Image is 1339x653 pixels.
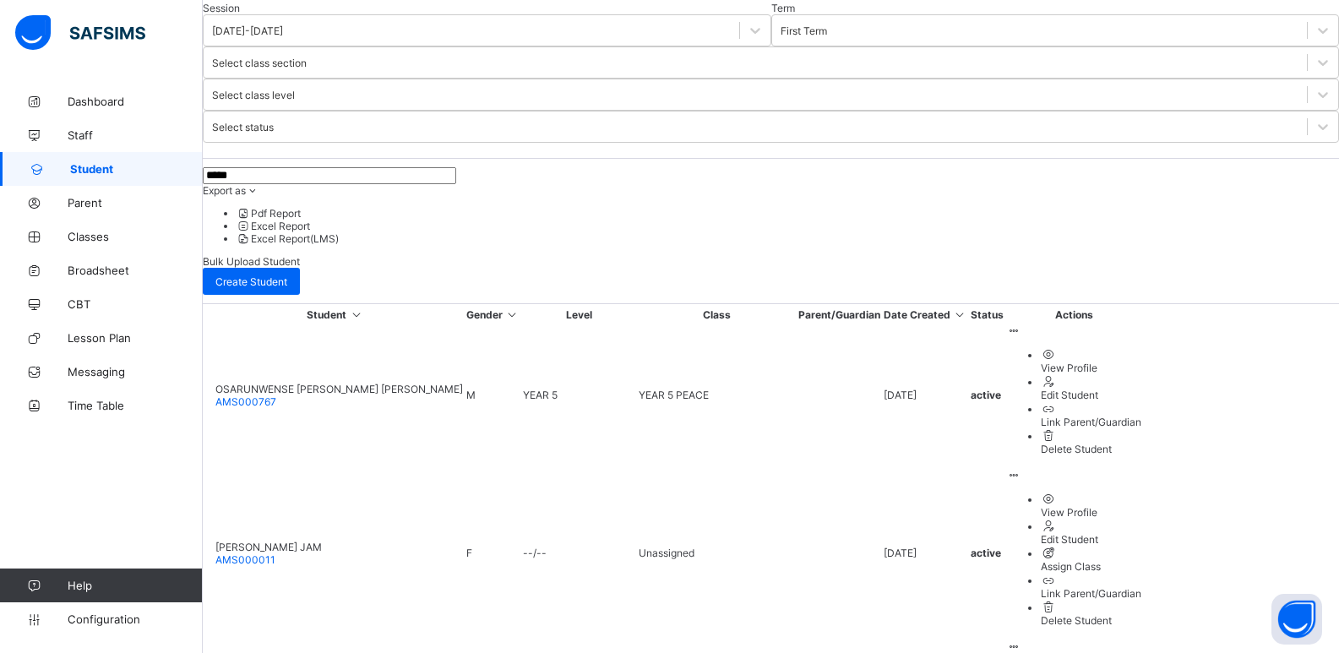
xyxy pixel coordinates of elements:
[215,275,287,288] span: Create Student
[971,547,1001,559] span: active
[465,468,520,638] td: F
[68,612,202,626] span: Configuration
[465,324,520,466] td: M
[505,308,520,321] i: Sort in Ascending Order
[522,307,636,322] th: Level
[68,264,203,277] span: Broadsheet
[215,383,463,395] span: OSARUNWENSE [PERSON_NAME] [PERSON_NAME]
[638,324,796,466] td: YEAR 5 PEACE
[1041,533,1141,546] div: Edit Student
[15,15,145,51] img: safsims
[212,57,307,69] div: Select class section
[883,324,968,466] td: [DATE]
[522,324,636,466] td: YEAR 5
[1041,389,1141,401] div: Edit Student
[68,297,203,311] span: CBT
[953,308,967,321] i: Sort in Ascending Order
[1041,587,1141,600] div: Link Parent/Guardian
[70,162,203,176] span: Student
[68,230,203,243] span: Classes
[781,24,827,37] div: First Term
[883,307,968,322] th: Date Created
[68,196,203,210] span: Parent
[970,307,1004,322] th: Status
[203,255,300,268] span: Bulk Upload Student
[522,468,636,638] td: --/--
[237,220,1339,232] li: dropdown-list-item-null-1
[1041,560,1141,573] div: Assign Class
[215,395,276,408] span: AMS000767
[203,2,240,14] span: Session
[1006,307,1142,322] th: Actions
[68,128,203,142] span: Staff
[883,468,968,638] td: [DATE]
[971,389,1001,401] span: active
[237,207,1339,220] li: dropdown-list-item-null-0
[465,307,520,322] th: Gender
[68,365,203,378] span: Messaging
[68,579,202,592] span: Help
[203,184,246,197] span: Export as
[1271,594,1322,645] button: Open asap
[212,89,295,101] div: Select class level
[1041,443,1141,455] div: Delete Student
[771,2,795,14] span: Term
[215,553,275,566] span: AMS000011
[237,232,1339,245] li: dropdown-list-item-null-2
[68,399,203,412] span: Time Table
[68,95,203,108] span: Dashboard
[1041,614,1141,627] div: Delete Student
[349,308,363,321] i: Sort in Ascending Order
[212,121,274,133] div: Select status
[1041,506,1141,519] div: View Profile
[1041,416,1141,428] div: Link Parent/Guardian
[797,307,881,322] th: Parent/Guardian
[212,24,283,37] div: [DATE]-[DATE]
[206,307,464,322] th: Student
[1041,362,1141,374] div: View Profile
[638,468,796,638] td: Unassigned
[68,331,203,345] span: Lesson Plan
[215,541,322,553] span: [PERSON_NAME] JAM
[638,307,796,322] th: Class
